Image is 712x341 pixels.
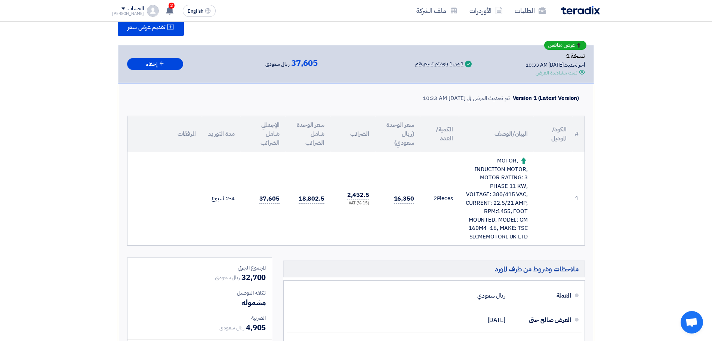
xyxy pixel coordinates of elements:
th: الكود/الموديل [534,116,573,152]
button: English [183,5,216,17]
span: 37,605 [259,194,280,204]
th: البيان/الوصف [459,116,534,152]
span: مشموله [241,297,266,308]
span: عرض منافس [548,43,575,48]
div: تم تحديث العرض في [DATE] 10:33 AM [423,94,510,103]
div: MOTOR, INDUCTION MOTOR, MOTOR RATING: 3 PHASE 11 KW, VOLTAGE: 380/415 VAC, CURRENT: 22.5/21 AMP, ... [465,156,528,241]
a: الأوردرات [463,2,509,19]
div: العرض صالح حتى [511,311,571,329]
div: الضريبة [133,314,266,322]
th: سعر الوحدة شامل الضرائب [286,116,330,152]
div: تمت مشاهدة العرض [536,69,577,77]
div: (15 %) VAT [336,200,369,207]
span: ريال سعودي [215,274,240,281]
th: المرفقات [127,116,202,152]
div: تكلفه التوصيل [133,289,266,297]
span: ريال سعودي [219,324,244,332]
th: الضرائب [330,116,375,152]
div: ريال سعودي [477,289,505,303]
td: Pieces [420,152,459,245]
span: 4,905 [246,322,266,333]
th: مدة التوريد [202,116,241,152]
div: 1 من 1 بنود تم تسعيرهم [415,61,463,67]
span: ريال سعودي [265,60,290,69]
th: الإجمالي شامل الضرائب [241,116,286,152]
a: الطلبات [509,2,552,19]
span: 2 [434,194,437,203]
th: # [573,116,585,152]
a: Open chat [681,311,703,334]
th: الكمية/العدد [420,116,459,152]
td: 1 [573,152,585,245]
span: 2,452.5 [347,191,369,200]
div: الحساب [127,6,144,12]
span: [DATE] [488,316,505,324]
div: Version 1 (Latest Version) [513,94,579,103]
div: أخر تحديث [DATE] 10:33 AM [525,61,585,69]
img: Teradix logo [561,6,600,15]
button: إخفاء [127,58,183,70]
span: English [188,9,203,14]
img: profile_test.png [147,5,159,17]
a: ملف الشركة [410,2,463,19]
span: تقديم عرض سعر [127,24,165,30]
div: نسخة 1 [525,51,585,61]
th: سعر الوحدة (ريال سعودي) [375,116,420,152]
span: 37,605 [291,59,318,68]
span: 2 [169,3,175,9]
td: 2-4 اسبوع [202,152,241,245]
div: [PERSON_NAME] [112,12,144,16]
div: المجموع الجزئي [133,264,266,272]
span: 18,802.5 [299,194,324,204]
button: تقديم عرض سعر [118,18,184,36]
span: 32,700 [241,272,266,283]
span: 16,350 [394,194,414,204]
h5: ملاحظات وشروط من طرف المورد [283,261,585,277]
div: العملة [511,287,571,305]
